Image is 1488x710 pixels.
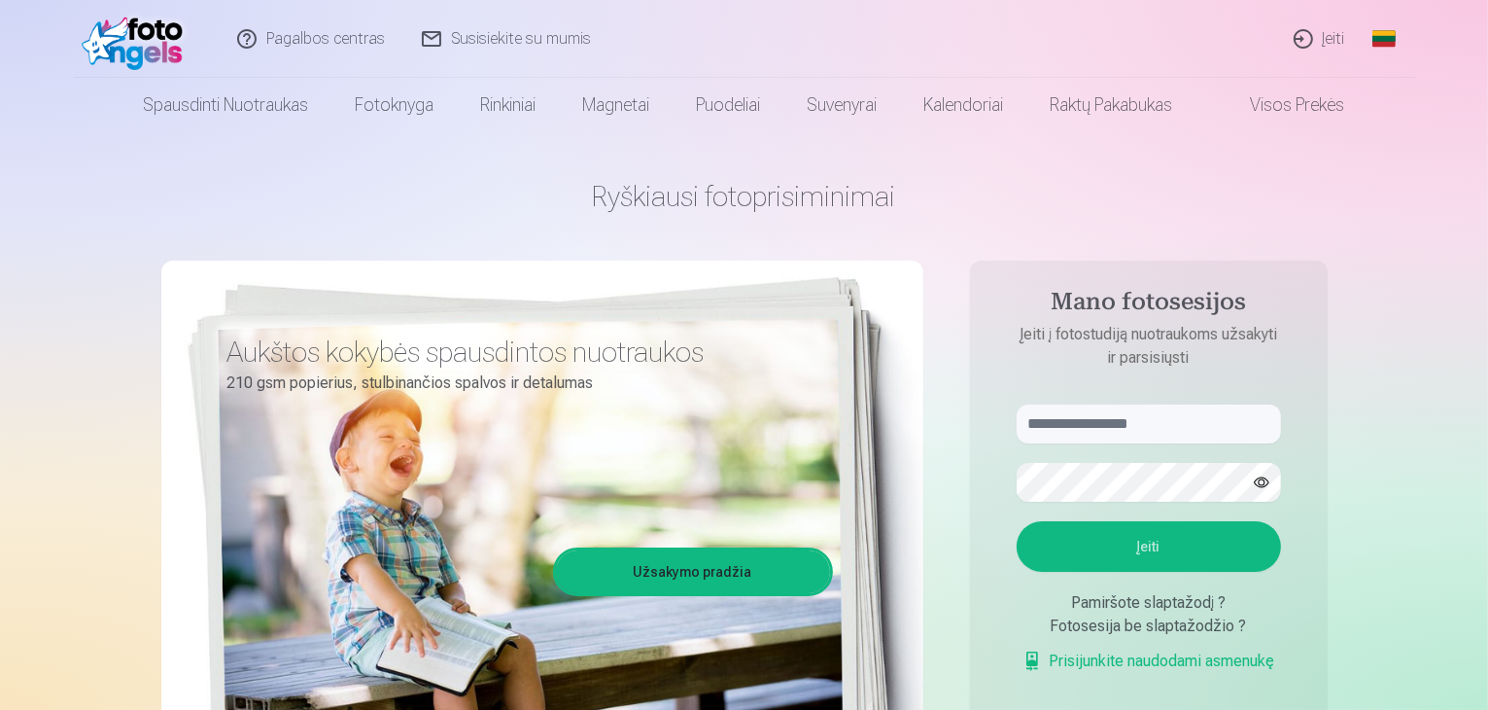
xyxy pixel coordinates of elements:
img: /fa2 [82,8,193,70]
a: Visos prekės [1196,78,1368,132]
a: Rinkiniai [458,78,560,132]
a: Fotoknyga [332,78,458,132]
a: Užsakymo pradžia [556,550,830,593]
h4: Mano fotosesijos [997,288,1300,323]
button: Įeiti [1017,521,1281,572]
h3: Aukštos kokybės spausdintos nuotraukos [227,335,818,370]
a: Prisijunkite naudodami asmenukę [1022,650,1275,673]
a: Raktų pakabukas [1027,78,1196,132]
a: Suvenyrai [784,78,901,132]
p: Įeiti į fotostudiją nuotraukoms užsakyti ir parsisiųsti [997,323,1300,370]
p: 210 gsm popierius, stulbinančios spalvos ir detalumas [227,370,818,397]
div: Pamiršote slaptažodį ? [1017,591,1281,615]
a: Puodeliai [674,78,784,132]
h1: Ryškiausi fotoprisiminimai [161,179,1328,214]
a: Spausdinti nuotraukas [121,78,332,132]
a: Magnetai [560,78,674,132]
div: Fotosesija be slaptažodžio ? [1017,615,1281,638]
a: Kalendoriai [901,78,1027,132]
